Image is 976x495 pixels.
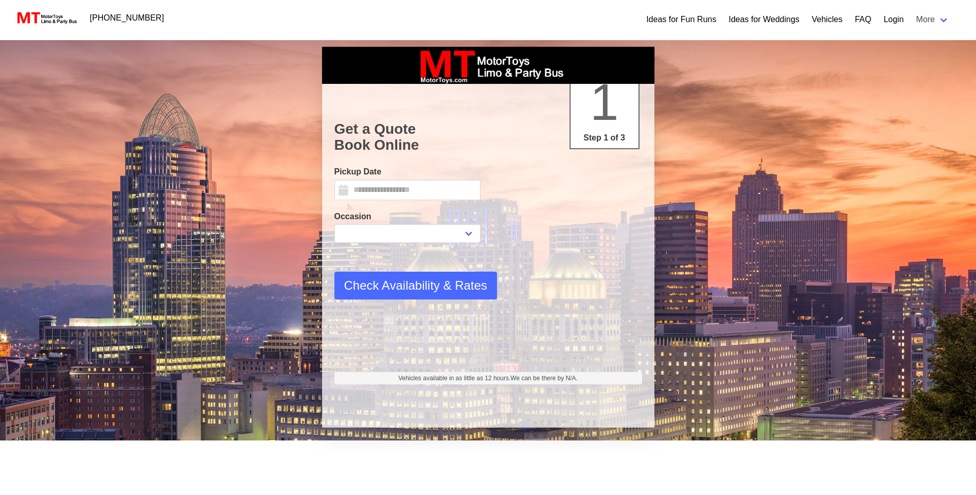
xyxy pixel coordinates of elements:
p: Step 1 of 3 [575,132,634,144]
span: We can be there by N/A. [510,375,578,382]
a: FAQ [855,13,871,26]
h1: Get a Quote Book Online [334,121,642,153]
span: Vehicles available in as little as 12 hours. [398,374,578,383]
a: [PHONE_NUMBER] [84,8,170,28]
a: Vehicles [812,13,843,26]
a: Login [883,13,903,26]
a: More [910,9,955,30]
span: Check Availability & Rates [344,276,487,295]
span: 1 [590,73,619,131]
button: Check Availability & Rates [334,272,497,299]
img: MotorToys Logo [14,11,78,25]
label: Occasion [334,210,481,223]
a: Ideas for Fun Runs [646,13,716,26]
a: Ideas for Weddings [729,13,800,26]
img: box_logo_brand.jpeg [411,47,565,84]
label: Pickup Date [334,166,481,178]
